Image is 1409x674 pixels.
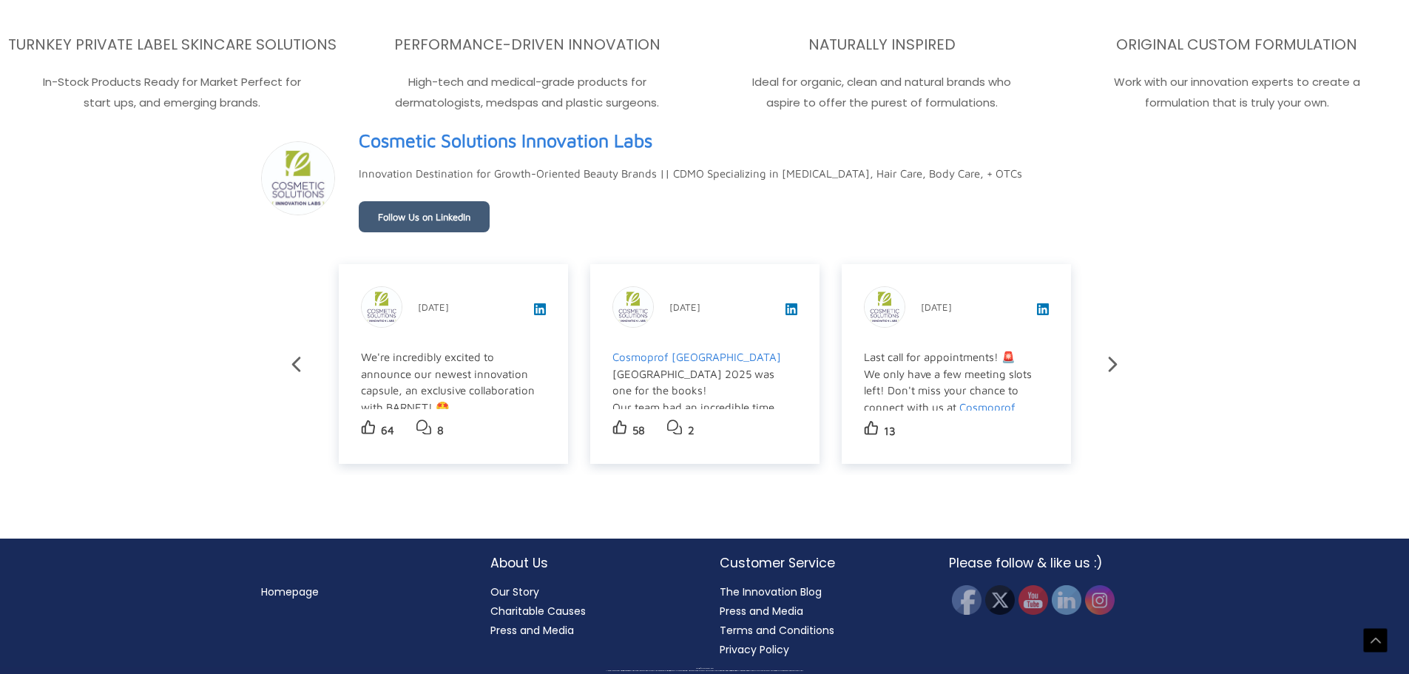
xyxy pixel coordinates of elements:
[884,421,896,442] p: 13
[720,582,919,659] nav: Customer Service
[381,420,394,441] p: 64
[688,420,695,441] p: 2
[714,72,1051,113] p: Ideal for organic, clean and natural brands who aspire to offer the purest of formulations.
[490,553,690,573] h2: About Us
[632,420,645,441] p: 58
[26,668,1383,670] div: Copyright © 2025
[418,298,449,316] p: [DATE]
[613,287,653,327] img: sk-post-userpic
[4,35,341,54] h3: TURNKEY PRIVATE LABEL SKINCARE SOLUTIONS
[534,305,546,317] a: View post on LinkedIn
[720,553,919,573] h2: Customer Service
[359,201,490,232] a: Follow Us on LinkedIn
[359,164,1022,184] p: Innovation Destination for Growth-Oriented Beauty Brands || CDMO Specializing in [MEDICAL_DATA], ...
[612,351,781,363] a: Cosmoprof [GEOGRAPHIC_DATA]
[1068,72,1405,113] p: Work with our innovation experts to create a formulation that is truly your own.
[720,623,834,638] a: Terms and Conditions
[785,305,797,317] a: View post on LinkedIn
[612,349,795,633] div: [GEOGRAPHIC_DATA] 2025 was one for the books! Our team had an incredible time connecting with so ...
[359,35,696,54] h3: PERFORMANCE-DRIVEN INNOVATION
[26,670,1383,672] div: All material on this Website, including design, text, images, logos and sounds, are owned by Cosm...
[490,584,539,599] a: Our Story
[949,553,1149,573] h2: Please follow & like us :)
[720,642,789,657] a: Privacy Policy
[490,604,586,619] a: Charitable Causes
[720,604,803,619] a: Press and Media
[669,298,700,316] p: [DATE]
[952,585,981,615] img: Facebook
[490,623,574,638] a: Press and Media
[864,349,1047,499] div: Last call for appointments! 🚨 We only have a few meeting slots left! Don't miss your chance to co...
[359,124,652,158] a: View page on LinkedIn
[262,142,334,215] img: sk-header-picture
[1037,305,1049,317] a: View post on LinkedIn
[1068,35,1405,54] h3: ORIGINAL CUSTOM FORMULATION
[490,582,690,640] nav: About Us
[362,287,402,327] img: sk-post-userpic
[4,72,341,113] p: In-Stock Products Ready for Market Perfect for start ups, and emerging brands.
[921,298,952,316] p: [DATE]
[261,582,461,601] nav: Menu
[714,35,1051,54] h3: NATURALLY INSPIRED
[359,72,696,113] p: High-tech and medical-grade products for dermatologists, medspas and plastic surgeons.
[985,585,1015,615] img: Twitter
[720,584,822,599] a: The Innovation Blog
[261,584,319,599] a: Homepage
[865,287,905,327] img: sk-post-userpic
[437,420,444,441] p: 8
